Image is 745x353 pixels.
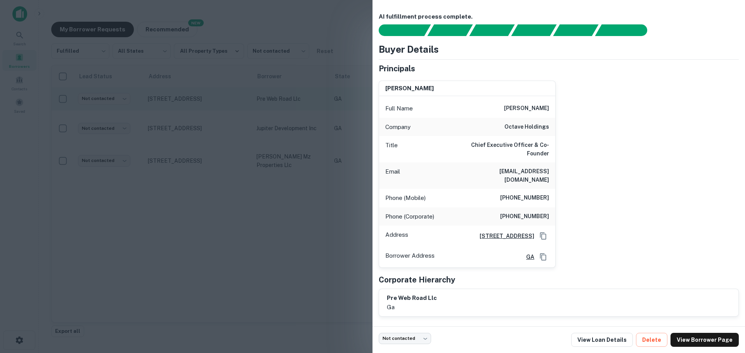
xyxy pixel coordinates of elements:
[636,333,667,347] button: Delete
[385,167,400,184] p: Email
[537,251,549,263] button: Copy Address
[595,24,657,36] div: AI fulfillment process complete.
[473,232,534,240] a: [STREET_ADDRESS]
[706,291,745,328] iframe: Chat Widget
[427,24,473,36] div: Your request is received and processing...
[379,42,439,56] h4: Buyer Details
[385,84,434,93] h6: [PERSON_NAME]
[385,104,413,113] p: Full Name
[385,122,411,132] p: Company
[379,274,455,286] h5: Corporate Hierarchy
[511,24,556,36] div: Principals found, AI now looking for contact information...
[387,303,437,312] p: ga
[537,230,549,242] button: Copy Address
[500,193,549,203] h6: [PHONE_NUMBER]
[385,193,426,203] p: Phone (Mobile)
[670,333,739,347] a: View Borrower Page
[379,12,739,21] h6: AI fulfillment process complete.
[385,230,408,242] p: Address
[369,24,428,36] div: Sending borrower request to AI...
[385,141,398,158] p: Title
[385,212,434,221] p: Phone (Corporate)
[379,333,431,344] div: Not contacted
[504,122,549,132] h6: octave holdings
[385,251,435,263] p: Borrower Address
[379,63,415,74] h5: Principals
[553,24,598,36] div: Principals found, still searching for contact information. This may take time...
[469,24,515,36] div: Documents found, AI parsing details...
[500,212,549,221] h6: [PHONE_NUMBER]
[456,141,549,158] h6: Chief Executive Officer & Co-Founder
[387,294,437,303] h6: pre web road llc
[520,253,534,261] a: GA
[456,167,549,184] h6: [EMAIL_ADDRESS][DOMAIN_NAME]
[571,333,633,347] a: View Loan Details
[504,104,549,113] h6: [PERSON_NAME]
